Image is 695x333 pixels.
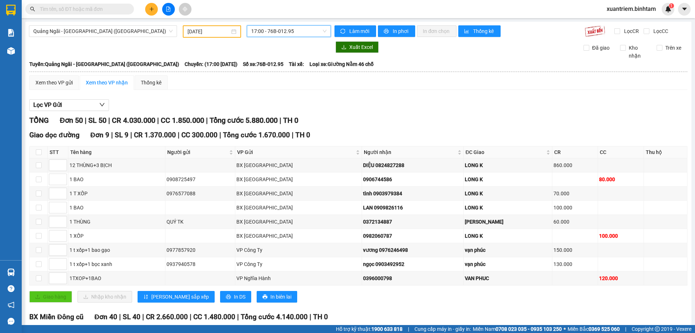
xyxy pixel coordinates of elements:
[257,291,297,303] button: printerIn biên lai
[295,131,310,139] span: TH 0
[182,7,188,12] span: aim
[363,246,462,254] div: vương 0976246498
[69,204,164,212] div: 1 BAO
[292,131,294,139] span: |
[589,326,620,332] strong: 0369 525 060
[149,7,154,12] span: plus
[111,131,113,139] span: |
[35,79,73,87] div: Xem theo VP gửi
[112,116,155,125] span: CR 4.030.000
[599,274,643,282] div: 120.000
[363,232,462,240] div: 0982060787
[371,326,403,332] strong: 1900 633 818
[29,131,80,139] span: Giao dọc đường
[678,3,691,16] button: caret-down
[553,246,597,254] div: 150.000
[378,25,415,37] button: printerIn phơi
[473,27,495,35] span: Thống kê
[465,232,551,240] div: LONG K
[33,100,62,109] span: Lọc VP Gửi
[29,61,179,67] b: Tuyến: Quảng Ngãi - [GEOGRAPHIC_DATA] ([GEOGRAPHIC_DATA])
[161,116,204,125] span: CC 1.850.000
[220,291,251,303] button: printerIn DS
[7,47,15,55] img: warehouse-icon
[69,218,164,226] div: 1 THÙNG
[157,116,159,125] span: |
[167,218,234,226] div: QUÝ TK
[496,326,562,332] strong: 0708 023 035 - 0935 103 250
[464,29,470,34] span: bar-chart
[417,25,456,37] button: In đơn chọn
[151,293,209,301] span: [PERSON_NAME] sắp xếp
[237,148,354,156] span: VP Gửi
[193,313,235,321] span: CC 1.480.000
[236,175,361,183] div: BX [GEOGRAPHIC_DATA]
[553,218,597,226] div: 60.000
[341,45,346,50] span: download
[29,313,84,321] span: BX Miền Đông cũ
[69,274,164,282] div: 1TXOP+1BAO
[553,161,597,169] div: 860.000
[40,5,125,13] input: Tìm tên, số ĐT hoặc mã đơn
[473,325,562,333] span: Miền Nam
[364,148,456,156] span: Người nhận
[235,243,362,257] td: VP Công Ty
[552,146,598,158] th: CR
[363,190,462,197] div: tình 0903979384
[69,232,164,240] div: 1 XỐP
[69,175,164,183] div: 1 BAO
[598,146,644,158] th: CC
[336,41,379,53] button: downloadXuất Excel
[235,257,362,271] td: VP Công Ty
[234,293,245,301] span: In DS
[665,6,671,12] img: icon-new-feature
[625,325,626,333] span: |
[349,27,370,35] span: Làm mới
[88,116,106,125] span: SL 50
[143,294,148,300] span: sort-ascending
[236,161,361,169] div: BX [GEOGRAPHIC_DATA]
[243,60,283,68] span: Số xe: 76B-012.95
[235,172,362,187] td: BX Quảng Ngãi
[251,26,327,37] span: 17:00 - 76B-012.95
[119,313,121,321] span: |
[363,218,462,226] div: 0372134887
[465,190,551,197] div: LONG K
[29,291,72,303] button: uploadGiao hàng
[146,313,188,321] span: CR 2.660.000
[235,201,362,215] td: BX Quảng Ngãi
[69,161,164,169] div: 12 THÙNG+3 BỊCH
[553,190,597,197] div: 70.000
[626,44,651,60] span: Kho nhận
[599,232,643,240] div: 100.000
[226,294,231,300] span: printer
[162,3,175,16] button: file-add
[650,27,669,35] span: Lọc CC
[29,99,109,111] button: Lọc VP Gửi
[68,146,165,158] th: Tên hàng
[69,246,164,254] div: 1 t xốp+1 bao gạo
[384,29,390,34] span: printer
[130,131,132,139] span: |
[7,269,15,276] img: warehouse-icon
[621,27,640,35] span: Lọc CR
[235,187,362,201] td: BX Quảng Ngãi
[138,291,215,303] button: sort-ascending[PERSON_NAME] sắp xếp
[237,313,239,321] span: |
[108,116,110,125] span: |
[7,29,15,37] img: solution-icon
[115,131,129,139] span: SL 9
[309,313,311,321] span: |
[236,274,361,282] div: VP Nghĩa Hành
[29,116,49,125] span: TỔNG
[185,60,237,68] span: Chuyến: (17:00 [DATE])
[236,232,361,240] div: BX [GEOGRAPHIC_DATA]
[313,313,328,321] span: TH 0
[167,175,234,183] div: 0908725497
[236,218,361,226] div: BX [GEOGRAPHIC_DATA]
[662,44,684,52] span: Trên xe
[363,204,462,212] div: LAN 0909826116
[465,246,551,254] div: vạn phúc
[644,146,687,158] th: Thu hộ
[283,116,298,125] span: TH 0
